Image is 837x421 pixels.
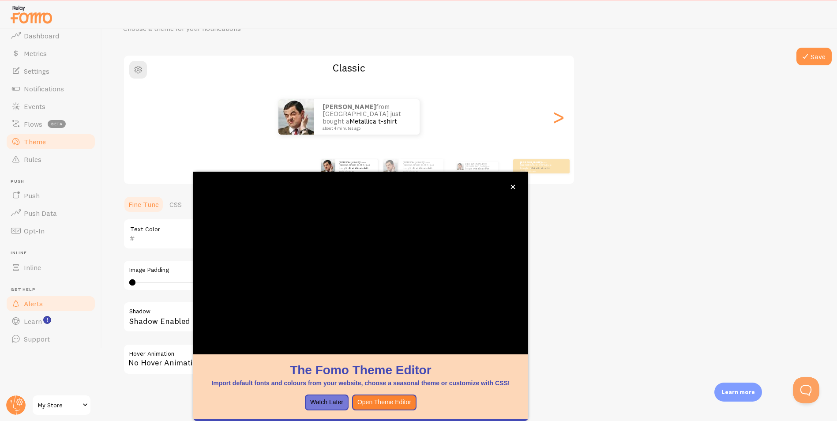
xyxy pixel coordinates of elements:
[793,377,819,403] iframe: Help Scout Beacon - Open
[43,316,51,324] svg: <p>Watch New Feature Tutorials!</p>
[339,161,360,164] strong: [PERSON_NAME]
[321,159,335,173] img: Fomo
[24,31,59,40] span: Dashboard
[193,172,528,421] div: The Fomo Theme EditorImport default fonts and colours from your website, choose a seasonal theme ...
[508,182,518,192] button: close,
[5,133,96,150] a: Theme
[11,250,96,256] span: Inline
[323,102,376,111] strong: [PERSON_NAME]
[204,379,518,387] p: Import default fonts and colours from your website, choose a seasonal theme or customize with CSS!
[305,395,349,410] button: Watch Later
[5,80,96,98] a: Notifications
[9,3,53,26] img: fomo-relay-logo-orange.svg
[5,312,96,330] a: Learn
[520,170,555,172] small: about 4 minutes ago
[24,226,45,235] span: Opt-In
[123,344,388,375] div: No Hover Animation
[520,161,555,172] p: from [GEOGRAPHIC_DATA] just bought a
[403,161,424,164] strong: [PERSON_NAME]
[474,167,489,170] a: Metallica t-shirt
[129,266,382,274] label: Image Padding
[520,161,541,164] strong: [PERSON_NAME]
[5,187,96,204] a: Push
[5,204,96,222] a: Push Data
[5,259,96,276] a: Inline
[24,317,42,326] span: Learn
[456,163,463,170] img: Fomo
[204,361,518,379] h1: The Fomo Theme Editor
[164,195,187,213] a: CSS
[413,166,432,170] a: Metallica t-shirt
[11,179,96,184] span: Push
[721,388,755,396] p: Learn more
[24,299,43,308] span: Alerts
[796,48,832,65] button: Save
[5,330,96,348] a: Support
[714,383,762,402] div: Learn more
[531,166,550,170] a: Metallica t-shirt
[5,295,96,312] a: Alerts
[24,84,64,93] span: Notifications
[48,120,66,128] span: beta
[403,170,439,172] small: about 4 minutes ago
[24,335,50,343] span: Support
[339,170,373,172] small: about 4 minutes ago
[5,27,96,45] a: Dashboard
[123,301,388,334] div: Shadow Enabled
[465,162,483,165] strong: [PERSON_NAME]
[553,85,563,149] div: Next slide
[24,155,41,164] span: Rules
[5,45,96,62] a: Metrics
[323,126,408,131] small: about 4 minutes ago
[24,120,42,128] span: Flows
[349,117,397,125] a: Metallica t-shirt
[5,98,96,115] a: Events
[5,62,96,80] a: Settings
[278,99,314,135] img: Fomo
[323,103,411,131] p: from [GEOGRAPHIC_DATA] just bought a
[339,161,374,172] p: from [GEOGRAPHIC_DATA] just bought a
[24,209,57,218] span: Push Data
[24,137,46,146] span: Theme
[24,263,41,272] span: Inline
[352,395,417,410] button: Open Theme Editor
[24,102,45,111] span: Events
[124,61,574,75] h2: Classic
[465,162,495,171] p: from [GEOGRAPHIC_DATA] just bought a
[123,195,164,213] a: Fine Tune
[24,49,47,58] span: Metrics
[11,287,96,293] span: Get Help
[24,191,40,200] span: Push
[403,161,440,172] p: from [GEOGRAPHIC_DATA] just bought a
[5,222,96,240] a: Opt-In
[5,150,96,168] a: Rules
[349,166,368,170] a: Metallica t-shirt
[5,115,96,133] a: Flows beta
[24,67,49,75] span: Settings
[383,159,398,173] img: Fomo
